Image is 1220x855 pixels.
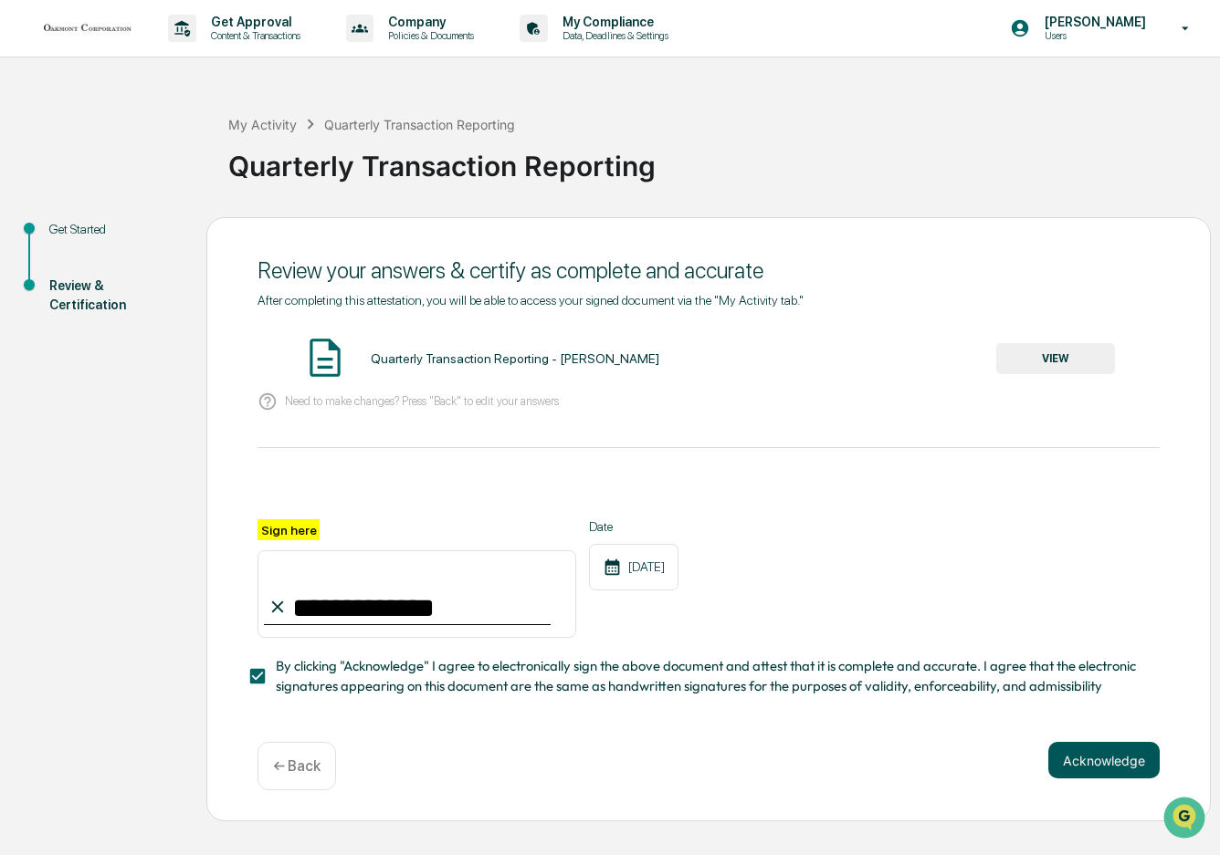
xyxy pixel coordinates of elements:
span: Attestations [151,230,226,248]
span: Pylon [182,309,221,323]
div: 🗄️ [132,232,147,246]
span: After completing this attestation, you will be able to access your signed document via the "My Ac... [258,293,804,308]
div: Quarterly Transaction Reporting [228,135,1211,182]
p: Policies & Documents [373,29,483,42]
span: Preclearance [37,230,118,248]
label: Sign here [258,519,320,540]
div: Quarterly Transaction Reporting - [PERSON_NAME] [371,351,659,366]
p: Content & Transactions [196,29,310,42]
label: Date [589,519,678,534]
p: ← Back [273,757,321,775]
div: My Activity [228,117,297,132]
div: 🔎 [18,266,33,281]
a: 🖐️Preclearance [11,223,125,255]
div: 🖐️ [18,232,33,246]
p: Users [1030,29,1155,42]
div: Review & Certification [49,276,177,315]
button: Start new chat [310,145,332,167]
div: Quarterly Transaction Reporting [324,117,515,132]
button: Acknowledge [1048,742,1160,778]
span: Data Lookup [37,265,115,283]
a: 🗄️Attestations [125,223,234,255]
p: How can we help? [18,38,332,68]
img: 1746055101610-c473b297-6a78-478c-a979-82029cc54cd1 [18,140,51,172]
p: My Compliance [548,15,678,29]
p: Company [373,15,483,29]
div: We're available if you need us! [62,158,231,172]
div: Get Started [49,220,177,239]
p: [PERSON_NAME] [1030,15,1155,29]
div: Review your answers & certify as complete and accurate [258,257,1160,284]
p: Data, Deadlines & Settings [548,29,678,42]
a: 🔎Data Lookup [11,257,122,290]
a: Powered byPylon [129,308,221,323]
img: Document Icon [302,335,348,381]
span: By clicking "Acknowledge" I agree to electronically sign the above document and attest that it is... [276,656,1145,697]
iframe: Open customer support [1162,795,1211,844]
p: Get Approval [196,15,310,29]
div: Start new chat [62,140,300,158]
p: Need to make changes? Press "Back" to edit your answers [285,394,559,408]
div: [DATE] [589,544,678,590]
button: VIEW [996,343,1115,374]
img: logo [44,21,131,35]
